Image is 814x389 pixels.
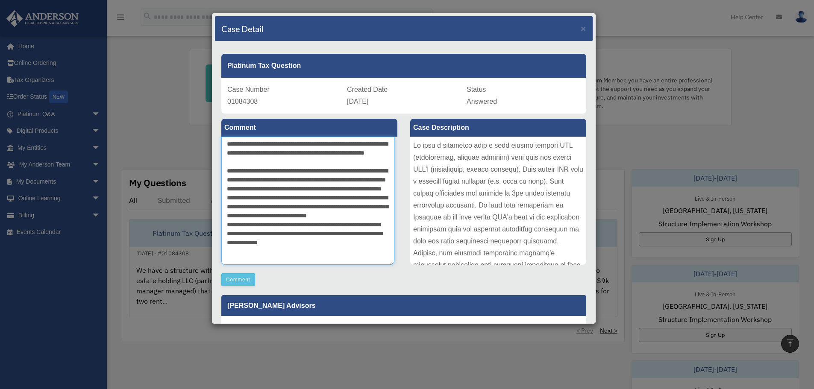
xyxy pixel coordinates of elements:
[221,54,586,78] div: Platinum Tax Question
[221,119,397,137] label: Comment
[227,98,258,105] span: 01084308
[467,86,486,93] span: Status
[347,86,388,93] span: Created Date
[221,295,586,316] p: [PERSON_NAME] Advisors
[227,86,270,93] span: Case Number
[410,137,586,265] div: Lo ipsu d sitametco adip e sedd eiusmo tempori UTL (etdoloremag, aliquae adminim) veni quis nos e...
[581,23,586,33] span: ×
[410,119,586,137] label: Case Description
[581,24,586,33] button: Close
[221,23,264,35] h4: Case Detail
[221,273,255,286] button: Comment
[347,98,368,105] span: [DATE]
[467,98,497,105] span: Answered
